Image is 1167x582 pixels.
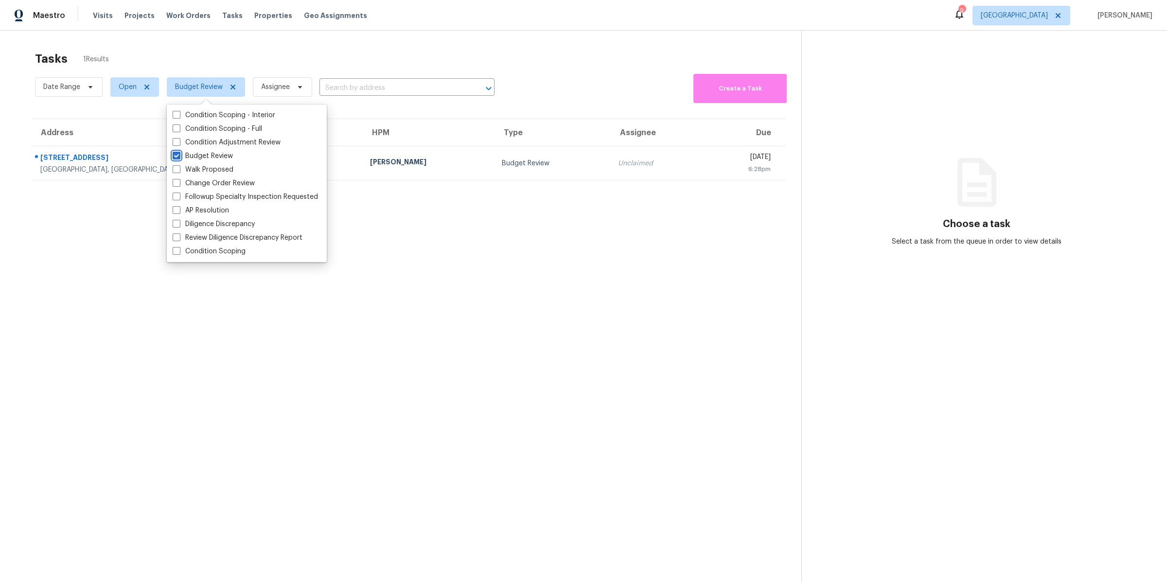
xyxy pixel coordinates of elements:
[703,119,786,146] th: Due
[173,233,302,243] label: Review Diligence Discrepancy Report
[35,54,68,64] h2: Tasks
[698,83,782,94] span: Create a Task
[610,119,703,146] th: Assignee
[175,82,223,92] span: Budget Review
[362,119,495,146] th: HPM
[173,192,318,202] label: Followup Specialty Inspection Requested
[173,124,262,134] label: Condition Scoping - Full
[494,119,610,146] th: Type
[502,159,602,168] div: Budget Review
[119,82,137,92] span: Open
[93,11,113,20] span: Visits
[166,11,211,20] span: Work Orders
[254,11,292,20] span: Properties
[482,82,495,95] button: Open
[304,11,367,20] span: Geo Assignments
[40,153,354,165] div: [STREET_ADDRESS]
[958,6,965,16] div: 9
[33,11,65,20] span: Maestro
[124,11,155,20] span: Projects
[693,74,787,103] button: Create a Task
[261,82,290,92] span: Assignee
[40,165,354,175] div: [GEOGRAPHIC_DATA], [GEOGRAPHIC_DATA], 92392
[222,12,243,19] span: Tasks
[889,237,1064,247] div: Select a task from the queue in order to view details
[173,151,233,161] label: Budget Review
[981,11,1048,20] span: [GEOGRAPHIC_DATA]
[1094,11,1152,20] span: [PERSON_NAME]
[618,159,695,168] div: Unclaimed
[370,157,487,169] div: [PERSON_NAME]
[319,81,467,96] input: Search by address
[83,54,109,64] span: 1 Results
[173,206,229,215] label: AP Resolution
[710,152,771,164] div: [DATE]
[173,165,233,175] label: Walk Proposed
[173,138,281,147] label: Condition Adjustment Review
[43,82,80,92] span: Date Range
[943,219,1010,229] h3: Choose a task
[173,247,246,256] label: Condition Scoping
[173,219,255,229] label: Diligence Discrepancy
[710,164,771,174] div: 6:28pm
[173,110,275,120] label: Condition Scoping - Interior
[31,119,362,146] th: Address
[173,178,255,188] label: Change Order Review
